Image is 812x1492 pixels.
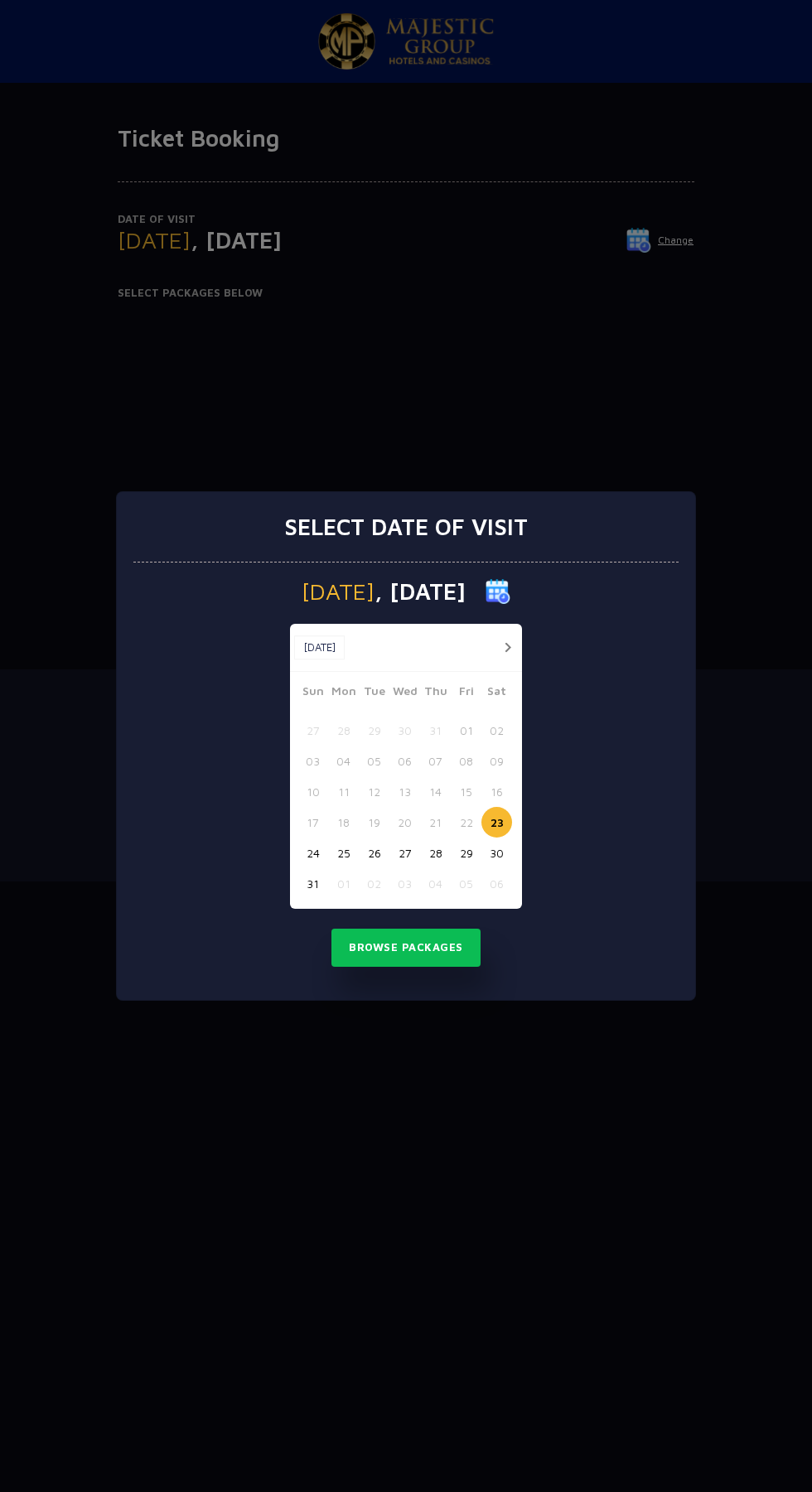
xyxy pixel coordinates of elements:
span: Thu [420,682,451,705]
button: [DATE] [294,635,345,660]
button: 27 [297,715,328,746]
span: Fri [451,682,481,705]
button: Browse Packages [331,929,481,967]
button: 26 [359,838,389,868]
button: 28 [420,838,451,868]
button: 01 [451,715,481,746]
span: Sat [481,682,512,705]
button: 02 [481,715,512,746]
span: Tue [359,682,389,705]
button: 30 [389,715,420,746]
h3: Select date of visit [284,513,528,541]
button: 04 [420,868,451,899]
span: , [DATE] [375,580,466,603]
button: 20 [389,807,420,838]
img: calender icon [486,579,510,604]
button: 25 [328,838,359,868]
button: 12 [359,776,389,807]
button: 13 [389,776,420,807]
button: 11 [328,776,359,807]
button: 06 [389,746,420,776]
button: 15 [451,776,481,807]
span: [DATE] [302,580,375,603]
button: 23 [481,807,512,838]
button: 28 [328,715,359,746]
button: 01 [328,868,359,899]
span: Wed [389,682,420,705]
button: 02 [359,868,389,899]
span: Sun [297,682,328,705]
button: 17 [297,807,328,838]
button: 21 [420,807,451,838]
button: 29 [359,715,389,746]
button: 04 [328,746,359,776]
button: 31 [297,868,328,899]
button: 30 [481,838,512,868]
button: 10 [297,776,328,807]
button: 09 [481,746,512,776]
button: 07 [420,746,451,776]
button: 08 [451,746,481,776]
button: 18 [328,807,359,838]
button: 05 [359,746,389,776]
button: 31 [420,715,451,746]
button: 24 [297,838,328,868]
button: 27 [389,838,420,868]
button: 22 [451,807,481,838]
button: 14 [420,776,451,807]
button: 19 [359,807,389,838]
button: 16 [481,776,512,807]
button: 05 [451,868,481,899]
span: Mon [328,682,359,705]
button: 03 [389,868,420,899]
button: 29 [451,838,481,868]
button: 06 [481,868,512,899]
button: 03 [297,746,328,776]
